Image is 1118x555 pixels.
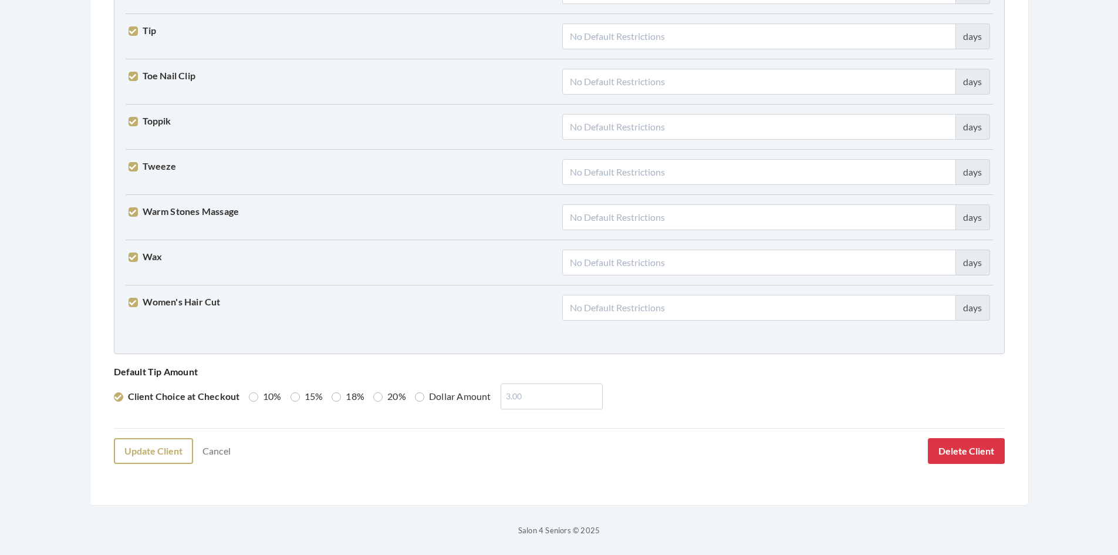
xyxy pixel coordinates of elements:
[562,114,956,140] input: No Default Restrictions
[129,295,221,309] label: Women's Hair Cut
[928,438,1005,464] button: Delete Client
[249,389,282,403] label: 10%
[562,159,956,185] input: No Default Restrictions
[129,250,163,264] label: Wax
[129,23,157,38] label: Tip
[562,250,956,275] input: No Default Restrictions
[129,159,177,173] label: Tweeze
[562,69,956,95] input: No Default Restrictions
[415,389,491,403] label: Dollar Amount
[955,159,990,185] div: days
[501,384,603,409] input: 3.00
[129,114,171,128] label: Toppik
[955,204,990,230] div: days
[955,295,990,321] div: days
[129,204,239,218] label: Warm Stones Massage
[955,69,990,95] div: days
[562,204,956,230] input: No Default Restrictions
[114,364,1005,380] p: Default Tip Amount
[90,523,1029,537] p: Salon 4 Seniors © 2025
[562,23,956,49] input: No Default Restrictions
[332,389,364,403] label: 18%
[129,69,196,83] label: Toe Nail Clip
[114,438,193,464] button: Update Client
[114,389,240,403] label: Client Choice at Checkout
[955,114,990,140] div: days
[562,295,956,321] input: No Default Restrictions
[291,389,323,403] label: 15%
[955,250,990,275] div: days
[955,23,990,49] div: days
[373,389,406,403] label: 20%
[195,440,238,462] a: Cancel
